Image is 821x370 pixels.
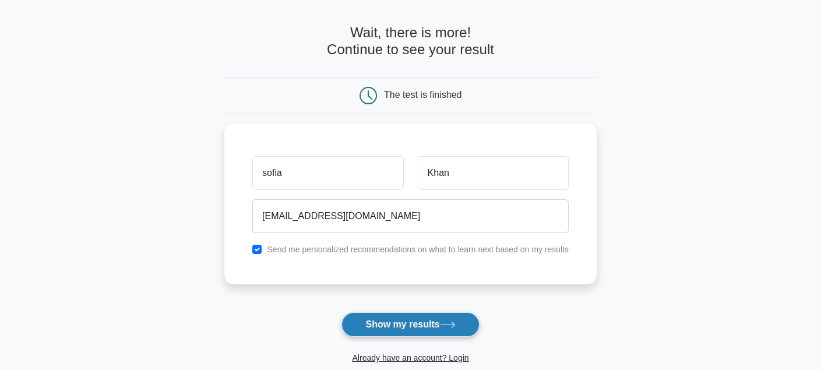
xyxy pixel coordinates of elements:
[352,353,468,362] a: Already have an account? Login
[341,312,479,337] button: Show my results
[252,199,569,233] input: Email
[224,24,597,58] h4: Wait, there is more! Continue to see your result
[418,156,569,190] input: Last name
[252,156,403,190] input: First name
[267,245,569,254] label: Send me personalized recommendations on what to learn next based on my results
[384,90,461,100] div: The test is finished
